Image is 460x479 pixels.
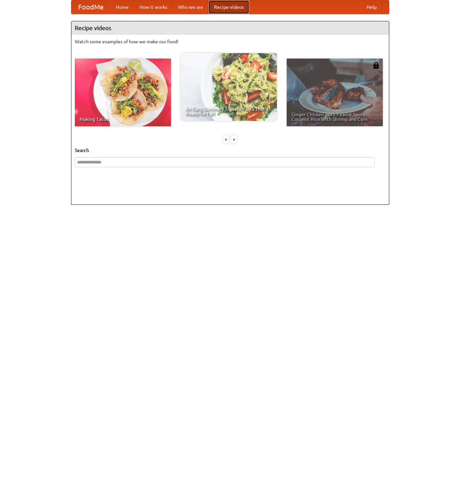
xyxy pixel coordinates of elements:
a: Making Tacos [75,59,171,126]
h5: Search [75,147,386,154]
a: Home [110,0,134,14]
a: Recipe videos [209,0,249,14]
img: 483408.png [373,62,379,69]
a: Who we are [173,0,209,14]
h4: Recipe videos [71,21,389,35]
a: FoodMe [71,0,110,14]
a: How it works [134,0,173,14]
p: Watch some examples of how we make our food! [75,38,386,45]
a: Help [361,0,382,14]
div: « [223,135,229,144]
span: An Easy, Summery Tomato Pasta That's Ready for Fall [185,107,272,116]
span: Making Tacos [80,117,166,122]
div: » [231,135,237,144]
a: An Easy, Summery Tomato Pasta That's Ready for Fall [181,53,277,121]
